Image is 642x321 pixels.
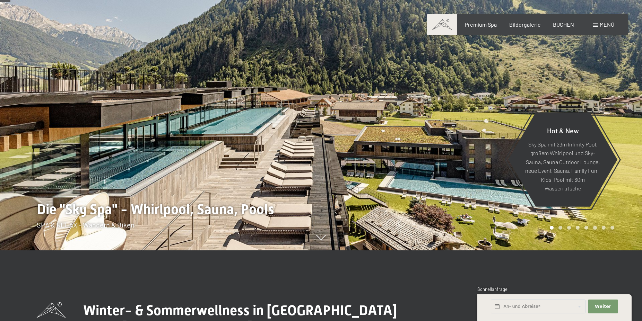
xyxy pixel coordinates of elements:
[509,21,541,28] a: Bildergalerie
[600,21,614,28] span: Menü
[465,21,497,28] a: Premium Spa
[602,226,606,230] div: Carousel Page 7
[477,286,507,292] span: Schnellanfrage
[593,226,597,230] div: Carousel Page 6
[584,226,588,230] div: Carousel Page 5
[567,226,571,230] div: Carousel Page 3
[508,112,618,207] a: Hot & New Sky Spa mit 23m Infinity Pool, großem Whirlpool und Sky-Sauna, Sauna Outdoor Lounge, ne...
[610,226,614,230] div: Carousel Page 8
[576,226,580,230] div: Carousel Page 4
[558,226,562,230] div: Carousel Page 2
[588,300,618,314] button: Weiter
[547,126,579,134] span: Hot & New
[595,303,611,310] span: Weiter
[547,226,614,230] div: Carousel Pagination
[550,226,554,230] div: Carousel Page 1 (Current Slide)
[525,140,600,193] p: Sky Spa mit 23m Infinity Pool, großem Whirlpool und Sky-Sauna, Sauna Outdoor Lounge, neue Event-S...
[553,21,574,28] a: BUCHEN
